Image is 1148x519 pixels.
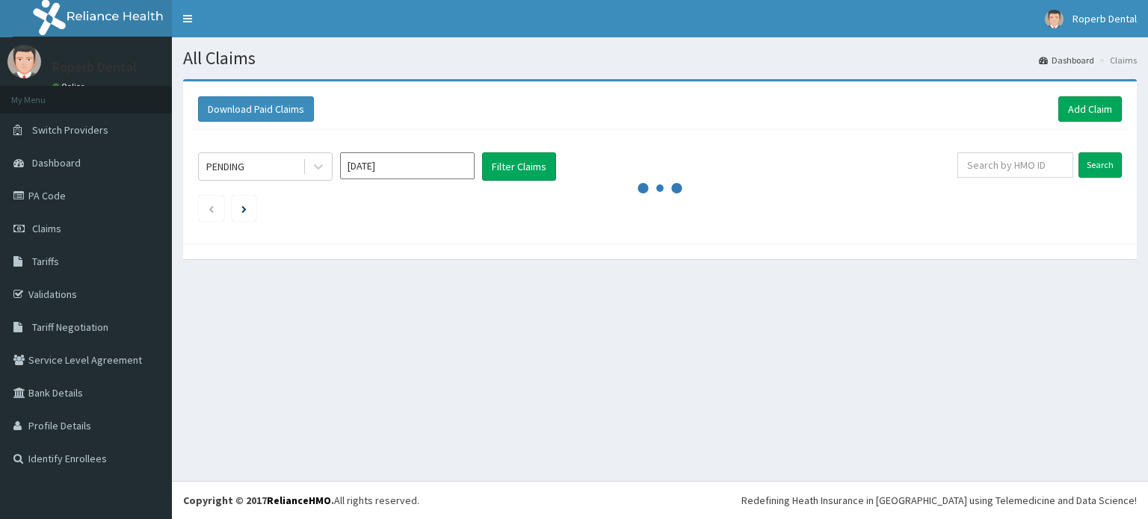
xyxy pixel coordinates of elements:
[32,320,108,334] span: Tariff Negotiation
[198,96,314,122] button: Download Paid Claims
[183,49,1137,68] h1: All Claims
[482,152,556,181] button: Filter Claims
[206,159,244,174] div: PENDING
[340,152,475,179] input: Select Month and Year
[7,45,41,78] img: User Image
[208,202,215,215] a: Previous page
[741,493,1137,508] div: Redefining Heath Insurance in [GEOGRAPHIC_DATA] using Telemedicine and Data Science!
[32,222,61,235] span: Claims
[638,166,682,211] svg: audio-loading
[1045,10,1064,28] img: User Image
[183,494,334,507] strong: Copyright © 2017 .
[32,156,81,170] span: Dashboard
[1039,54,1094,66] a: Dashboard
[172,481,1148,519] footer: All rights reserved.
[241,202,247,215] a: Next page
[267,494,331,507] a: RelianceHMO
[957,152,1073,178] input: Search by HMO ID
[1058,96,1122,122] a: Add Claim
[52,81,88,92] a: Online
[32,123,108,137] span: Switch Providers
[1096,54,1137,66] li: Claims
[1078,152,1122,178] input: Search
[1073,12,1137,25] span: Roperb Dental
[52,60,137,74] p: Roperb Dental
[32,255,59,268] span: Tariffs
